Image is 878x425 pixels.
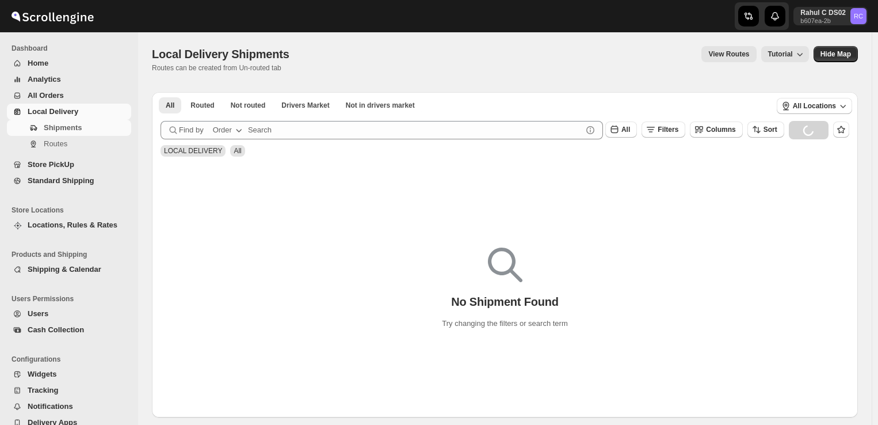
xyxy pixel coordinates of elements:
[224,97,273,113] button: Unrouted
[12,250,132,259] span: Products and Shipping
[28,402,73,411] span: Notifications
[793,7,868,25] button: User menu
[281,101,329,110] span: Drivers Market
[164,147,222,155] span: LOCAL DELIVERY
[488,248,522,282] img: Empty search results
[7,71,131,88] button: Analytics
[166,101,174,110] span: All
[854,13,863,20] text: RC
[159,97,181,113] button: All
[44,139,67,148] span: Routes
[7,217,131,233] button: Locations, Rules & Rates
[850,8,866,24] span: Rahul C DS02
[339,97,422,113] button: Un-claimable
[777,98,852,114] button: All Locations
[234,147,241,155] span: All
[7,306,131,322] button: Users
[346,101,415,110] span: Not in drivers market
[605,122,637,138] button: All
[7,136,131,152] button: Routes
[706,126,735,134] span: Columns
[12,355,132,364] span: Configurations
[213,124,232,136] div: Order
[7,382,131,399] button: Tracking
[820,50,851,59] span: Hide Map
[28,75,61,84] span: Analytics
[12,294,132,303] span: Users Permissions
[28,160,74,169] span: Store PickUp
[7,261,131,278] button: Shipping & Calendar
[28,91,64,100] span: All Orders
[747,122,784,138] button: Sort
[442,318,567,329] p: Try changing the filters or search term
[190,101,214,110] span: Routed
[206,121,251,139] button: Order
[28,107,78,116] span: Local Delivery
[800,8,846,17] p: Rahul C DS02
[179,124,204,136] span: Find by
[12,44,132,53] span: Dashboard
[621,126,630,134] span: All
[152,63,294,73] p: Routes can be created from Un-routed tab
[28,176,94,185] span: Standard Shipping
[7,366,131,382] button: Widgets
[451,295,559,309] p: No Shipment Found
[7,120,131,136] button: Shipments
[9,2,96,31] img: ScrollEngine
[7,88,131,104] button: All Orders
[642,122,685,138] button: Filters
[28,386,58,394] span: Tracking
[28,265,101,274] span: Shipping & Calendar
[7,399,131,415] button: Notifications
[28,309,48,318] span: Users
[708,50,749,59] span: View Routes
[800,17,846,24] p: b607ea-2b
[274,97,336,113] button: Claimable
[44,123,82,132] span: Shipments
[28,325,84,334] span: Cash Collection
[701,46,756,62] button: view route
[768,50,793,58] span: Tutorial
[152,48,289,60] span: Local Delivery Shipments
[231,101,266,110] span: Not routed
[761,46,809,62] button: Tutorial
[764,126,777,134] span: Sort
[12,206,132,215] span: Store Locations
[28,59,48,67] span: Home
[28,221,117,229] span: Locations, Rules & Rates
[248,121,582,139] input: Search
[793,101,836,111] span: All Locations
[28,370,56,378] span: Widgets
[184,97,221,113] button: Routed
[7,55,131,71] button: Home
[814,46,858,62] button: Map action label
[690,122,742,138] button: Columns
[658,126,678,134] span: Filters
[7,322,131,338] button: Cash Collection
